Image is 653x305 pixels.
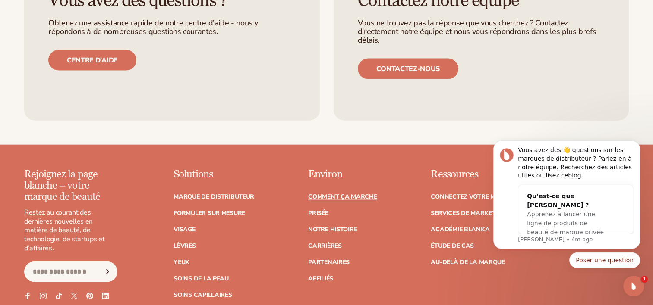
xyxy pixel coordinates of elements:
font: Environ [308,168,342,181]
button: S’inscrire [98,261,117,282]
a: Partenaires [308,259,350,265]
a: Académie Blanka [431,227,489,233]
font: Centre d’aide [67,57,118,64]
p: Vous ne trouvez pas la réponse que vous cherchez ? Contactez directement notre équipe et nous vou... [358,19,605,44]
a: Carrières [308,243,341,249]
p: Restez au courant des dernières nouvelles en matière de beauté, de technologie, de startups et d’... [24,208,117,253]
a: Étude de cas [431,243,474,249]
a: Centre d’aide [48,50,136,71]
a: Marque de distributeur [174,194,254,200]
a: Contactez-nous [358,59,459,79]
span: 1 [641,276,648,283]
a: Au-delà de la marque [431,259,505,265]
a: Soins de la peau [174,276,229,282]
a: Comment ça marche [308,194,377,200]
a: Services de marketing [431,210,506,216]
font: Ressources [431,168,478,181]
a: Notre histoire [308,227,357,233]
a: Connectez votre magasin [431,194,519,200]
p: Rejoignez la page blanche – votre marque de beauté [24,169,117,203]
a: Prisée [308,210,328,216]
font: Solutions [174,168,212,181]
iframe: Intercom notifications message [480,133,653,273]
font: Contactez-nous [376,65,440,72]
iframe: Intercom live chat [623,276,644,296]
a: Soins capillaires [174,292,232,298]
a: Visage [174,227,195,233]
p: Obtenez une assistance rapide de notre centre d’aide - nous y répondons à de nombreuses questions... [48,19,296,36]
a: Affiliés [308,276,333,282]
a: Formuler sur mesure [174,210,245,216]
a: Lèvres [174,243,196,249]
a: Yeux [174,259,189,265]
